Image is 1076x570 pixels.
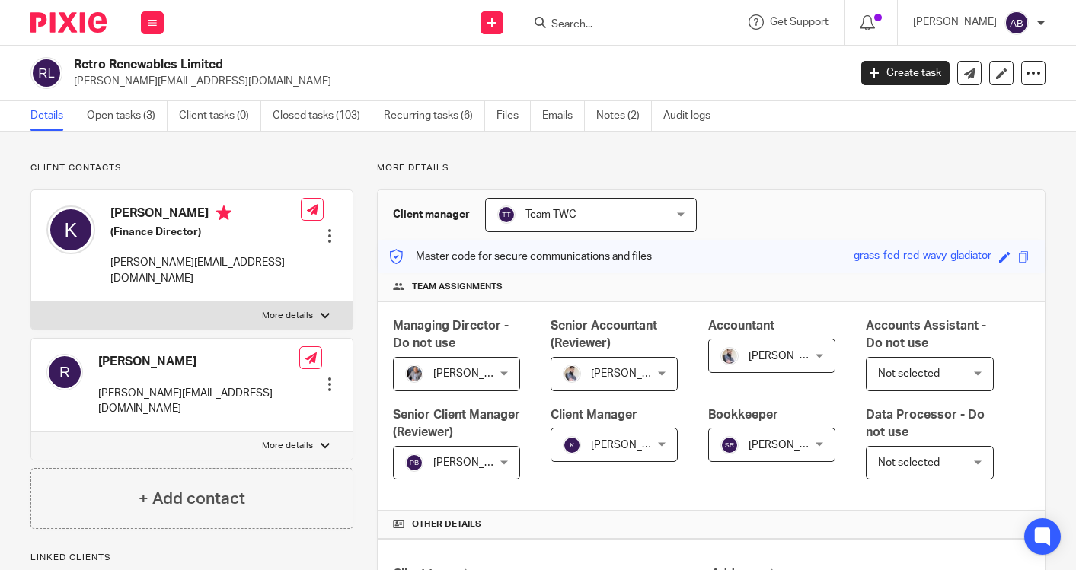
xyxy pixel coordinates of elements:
img: -%20%20-%20studio@ingrained.co.uk%20for%20%20-20220223%20at%20101413%20-%201W1A2026.jpg [405,365,423,383]
span: [PERSON_NAME] [433,457,517,468]
span: [PERSON_NAME] [749,440,832,451]
p: More details [262,440,313,452]
img: svg%3E [720,436,739,454]
span: Not selected [878,457,940,468]
input: Search [550,18,687,32]
span: [PERSON_NAME] [591,440,675,451]
span: [PERSON_NAME] [591,368,675,379]
a: Recurring tasks (6) [384,101,485,131]
span: Team TWC [525,209,576,220]
h4: [PERSON_NAME] [110,205,301,224]
span: Senior Client Manager (Reviewer) [393,409,520,438]
img: svg%3E [46,205,95,254]
img: Pixie%2002.jpg [720,347,739,365]
h4: + Add contact [139,487,245,511]
p: [PERSON_NAME][EMAIL_ADDRESS][DOMAIN_NAME] [110,255,301,286]
a: Audit logs [663,101,722,131]
a: Closed tasks (103) [273,101,372,131]
p: Client contacts [30,162,353,174]
h2: Retro Renewables Limited [74,57,685,73]
p: [PERSON_NAME] [913,14,997,30]
img: svg%3E [30,57,62,89]
img: Pixie [30,12,107,33]
span: Team assignments [412,281,503,293]
img: svg%3E [563,436,581,454]
a: Details [30,101,75,131]
a: Client tasks (0) [179,101,261,131]
span: Senior Accountant (Reviewer) [551,320,657,349]
p: Linked clients [30,552,353,564]
span: [PERSON_NAME] [749,351,832,361]
img: svg%3E [1004,11,1029,35]
a: Files [496,101,531,131]
img: Pixie%2002.jpg [563,365,581,383]
a: Open tasks (3) [87,101,168,131]
h4: [PERSON_NAME] [98,354,299,370]
span: Bookkeeper [708,409,778,421]
span: Data Processor - Do not use [866,409,985,438]
span: Get Support [770,17,829,27]
span: Other details [412,518,481,530]
span: [PERSON_NAME] [433,368,517,379]
span: Accountant [708,320,774,332]
div: grass-fed-red-wavy-gladiator [854,248,991,266]
span: Client Manager [551,409,637,421]
p: Master code for secure communications and files [389,249,652,264]
p: [PERSON_NAME][EMAIL_ADDRESS][DOMAIN_NAME] [74,74,838,89]
img: svg%3E [46,354,83,390]
img: svg%3E [405,454,423,472]
img: svg%3E [497,205,516,224]
h5: (Finance Director) [110,224,301,240]
h3: Client manager [393,207,470,222]
i: Primary [216,205,231,221]
a: Notes (2) [596,101,652,131]
p: More details [377,162,1046,174]
p: [PERSON_NAME][EMAIL_ADDRESS][DOMAIN_NAME] [98,386,299,417]
span: Not selected [878,368,940,379]
span: Accounts Assistant - Do not use [866,320,986,349]
span: Managing Director - Do not use [393,320,509,349]
a: Emails [542,101,585,131]
p: More details [262,310,313,322]
a: Create task [861,61,950,85]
